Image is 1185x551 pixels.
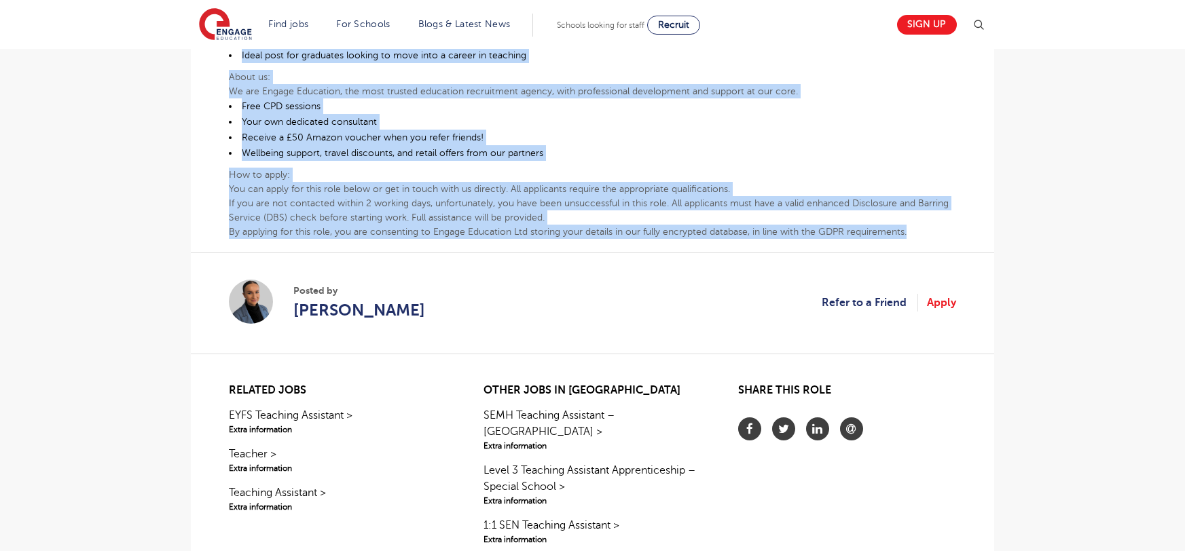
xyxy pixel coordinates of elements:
[229,384,447,397] h2: Related jobs
[738,384,956,404] h2: Share this role
[647,16,700,35] a: Recruit
[229,407,447,436] a: EYFS Teaching Assistant >Extra information
[293,284,425,298] span: Posted by
[229,484,447,513] a: Teaching Assistant >Extra information
[229,168,956,182] p: How to apply:
[484,384,701,397] h2: Other jobs in [GEOGRAPHIC_DATA]
[229,98,956,114] li: Free CPD sessions
[199,8,252,42] img: Engage Education
[229,196,956,225] p: If you are not contacted within 2 working days, unfortunately, you have been unsuccessful in this...
[229,84,956,98] p: We are Engage Education, the most trusted education recruitment agency, with professional develop...
[229,225,956,239] p: By applying for this role, you are consenting to Engage Education Ltd storing your details in our...
[658,20,689,30] span: Recruit
[229,423,447,436] span: Extra information
[484,440,701,452] span: Extra information
[336,19,390,29] a: For Schools
[229,47,956,63] li: Ideal post for graduates looking to move into a career in teaching
[229,462,447,474] span: Extra information
[229,70,956,84] p: About us:
[484,533,701,546] span: Extra information
[927,294,956,311] a: Apply
[484,462,701,507] a: Level 3 Teaching Assistant Apprenticeship – Special School >Extra information
[822,294,918,311] a: Refer to a Friend
[269,19,309,29] a: Find jobs
[229,145,956,161] li: Wellbeing support, travel discounts, and retail offers from our partners
[229,446,447,474] a: Teacher >Extra information
[229,114,956,130] li: Your own dedicated consultant
[418,19,511,29] a: Blogs & Latest News
[229,501,447,513] span: Extra information
[484,407,701,452] a: SEMH Teaching Assistant – [GEOGRAPHIC_DATA] >Extra information
[484,495,701,507] span: Extra information
[229,182,956,196] p: You can apply for this role below or get in touch with us directly. All applicants require the ap...
[484,517,701,546] a: 1:1 SEN Teaching Assistant >Extra information
[293,298,425,322] a: [PERSON_NAME]
[229,130,956,145] li: Receive a £50 Amazon voucher when you refer friends!
[557,20,644,30] span: Schools looking for staff
[897,15,957,35] a: Sign up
